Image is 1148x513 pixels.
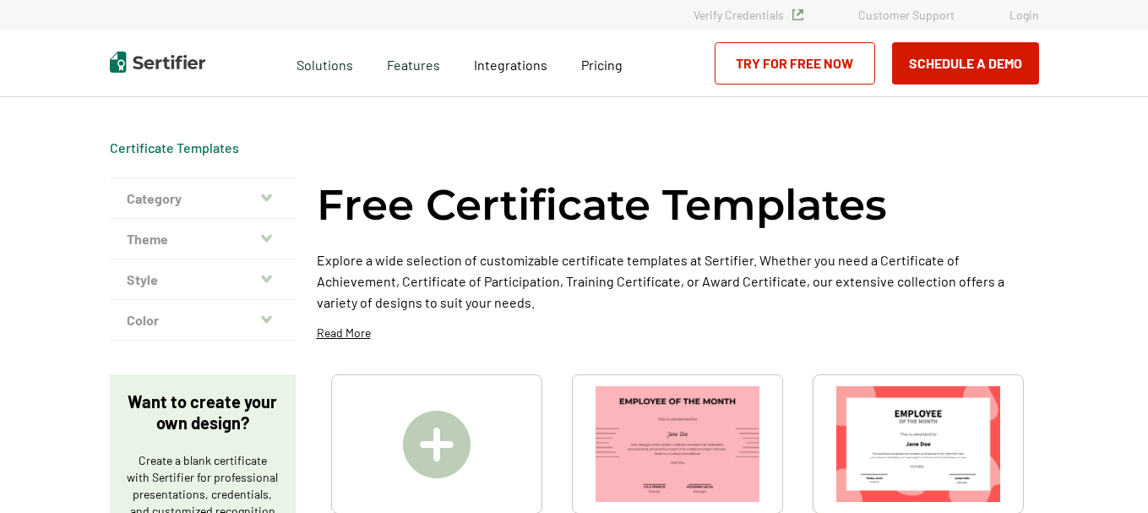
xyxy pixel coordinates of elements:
[110,139,239,156] div: Breadcrumb
[474,57,547,73] span: Integrations
[110,52,205,73] img: Sertifier | Digital Credentialing Platform
[110,178,296,219] button: Category
[110,219,296,259] button: Theme
[836,386,1000,502] img: Modern & Red Employee of the Month Certificate Template
[317,177,887,232] h1: Free Certificate Templates
[110,139,239,156] a: Certificate Templates
[110,139,239,156] span: Certificate Templates
[110,300,296,341] button: Color
[581,57,623,73] span: Pricing
[127,391,279,434] p: Want to create your own design?
[792,9,803,20] img: Verified
[297,52,353,74] span: Solutions
[694,8,803,22] a: Verify Credentials
[317,249,1039,313] p: Explore a wide selection of customizable certificate templates at Sertifier. Whether you need a C...
[403,411,471,478] img: Create A Blank Certificate
[110,259,296,300] button: Style
[1009,8,1039,22] a: Login
[474,52,547,74] a: Integrations
[715,42,875,85] a: Try for Free Now
[596,386,759,502] img: Simple & Modern Employee of the Month Certificate Template
[387,52,440,74] span: Features
[317,325,371,341] p: Read More
[858,8,955,22] a: Customer Support
[581,52,623,74] a: Pricing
